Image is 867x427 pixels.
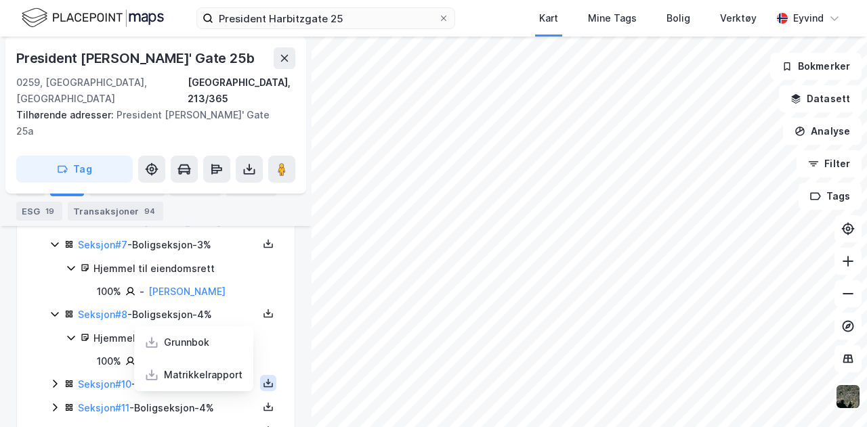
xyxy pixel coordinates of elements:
img: logo.f888ab2527a4732fd821a326f86c7f29.svg [22,6,164,30]
a: Seksjon#7 [78,239,127,250]
a: Seksjon#10 [78,378,131,390]
iframe: Chat Widget [799,362,867,427]
div: - Boligseksjon - 4% [78,307,258,323]
div: President [PERSON_NAME]' Gate 25a [16,107,284,139]
button: Datasett [779,85,862,112]
div: - Boligseksjon - 4% [78,400,258,416]
button: Filter [797,150,862,177]
div: Matrikkelrapport [164,367,242,383]
div: Transaksjoner [68,202,163,221]
div: - Boligseksjon - 3% [78,376,258,392]
div: 94 [142,204,158,218]
div: President [PERSON_NAME]' Gate 25b [16,47,257,69]
div: 100% [97,353,121,369]
div: Kontrollprogram for chat [799,362,867,427]
div: Mine Tags [588,10,637,26]
div: Hjemmel til eiendomsrett [93,330,278,346]
a: Seksjon#11 [78,402,129,413]
div: 0259, [GEOGRAPHIC_DATA], [GEOGRAPHIC_DATA] [16,74,188,107]
div: [GEOGRAPHIC_DATA], 213/365 [188,74,295,107]
div: - [140,284,144,300]
div: 100% [97,284,121,300]
div: Hjemmel til eiendomsrett [93,261,278,277]
div: Eyvind [793,10,824,26]
div: - Boligseksjon - 3% [78,237,258,253]
div: 19 [43,204,57,218]
span: Tilhørende adresser: [16,109,117,120]
button: Analyse [783,118,862,145]
input: Søk på adresse, matrikkel, gårdeiere, leietakere eller personer [213,8,438,28]
button: Tag [16,156,133,183]
a: [PERSON_NAME] [148,286,226,297]
a: Seksjon#8 [78,309,127,320]
div: Kart [539,10,558,26]
div: Verktøy [720,10,757,26]
div: Grunnbok [164,334,209,351]
button: Tags [799,183,862,210]
button: Bokmerker [770,53,862,80]
div: ESG [16,202,62,221]
div: Bolig [667,10,690,26]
